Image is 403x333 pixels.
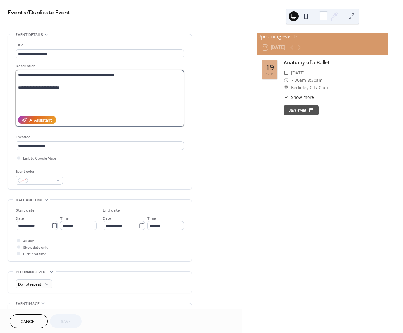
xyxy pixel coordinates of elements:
span: Date [16,215,24,222]
span: / Duplicate Event [26,7,70,19]
div: ​ [284,84,289,91]
span: Time [60,215,69,222]
span: Show date only [23,244,48,251]
span: - [306,77,308,84]
span: Show more [291,94,314,100]
span: Date and time [16,197,43,203]
span: 7:30am [291,77,306,84]
button: Save event [284,105,319,115]
div: ​ [284,69,289,77]
div: ​ [284,77,289,84]
span: Recurring event [16,269,48,275]
button: AI Assistant [18,116,56,124]
div: 19 [265,63,274,71]
button: Cancel [10,314,48,328]
span: 8:30am [308,77,323,84]
div: Description [16,63,183,69]
a: Berkeley City Club [291,84,328,91]
span: Link to Google Maps [23,155,57,162]
div: End date [103,207,120,214]
span: Time [147,215,156,222]
button: ​Show more [284,94,314,100]
span: Date [103,215,111,222]
span: [DATE] [291,69,305,77]
a: Events [8,7,26,19]
span: Do not repeat [18,281,41,288]
div: AI Assistant [29,117,52,124]
span: All day [23,238,34,244]
span: Event details [16,32,43,38]
div: Upcoming events [257,33,388,40]
span: Event image [16,301,40,307]
div: Location [16,134,183,140]
div: Start date [16,207,35,214]
div: Title [16,42,183,48]
div: Sep [266,72,273,76]
div: Event color [16,168,62,175]
div: Anatomy of a Ballet [284,59,383,66]
span: Cancel [21,319,37,325]
span: Hide end time [23,251,46,257]
div: ​ [284,94,289,100]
